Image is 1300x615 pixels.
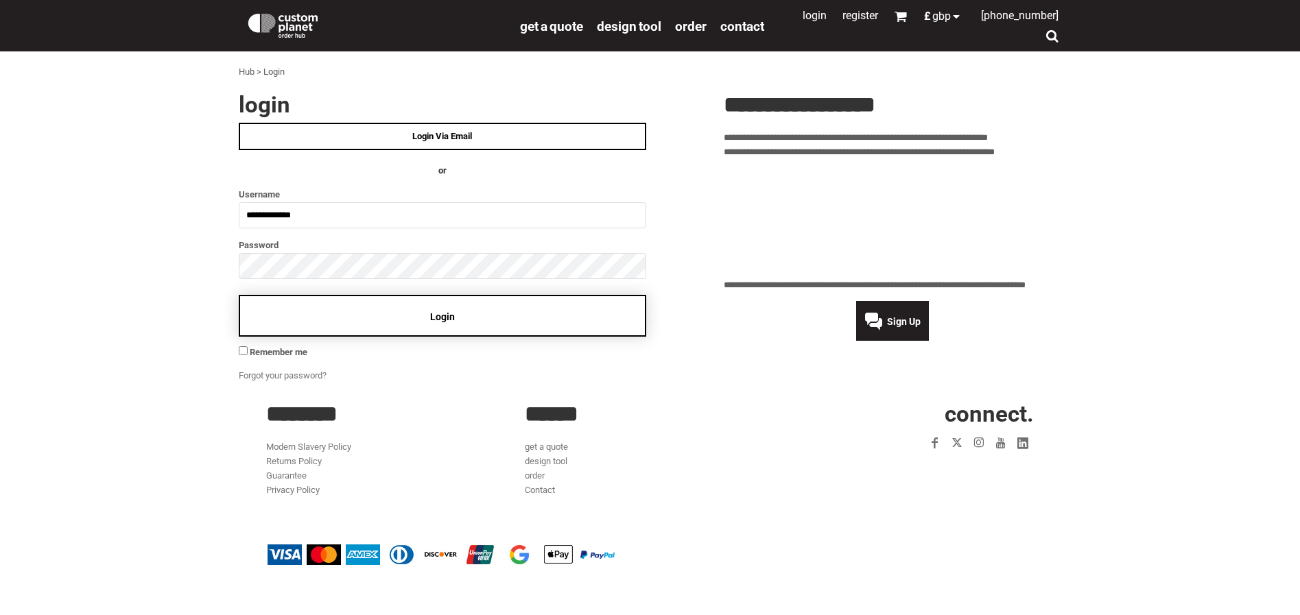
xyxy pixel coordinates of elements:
div: Login [263,65,285,80]
img: Diners Club [385,544,419,565]
label: Password [239,237,646,253]
a: Modern Slavery Policy [266,442,351,452]
a: order [675,18,707,34]
a: Privacy Policy [266,485,320,495]
a: design tool [597,18,661,34]
input: Remember me [239,346,248,355]
span: Remember me [250,347,307,357]
a: Register [842,9,878,22]
img: PayPal [580,551,615,559]
label: Username [239,186,646,202]
a: get a quote [520,18,583,34]
a: Login Via Email [239,123,646,150]
span: Contact [720,19,764,34]
a: get a quote [525,442,568,452]
iframe: Customer reviews powered by Trustpilot [724,167,1062,270]
a: Custom Planet [239,3,513,45]
span: Sign Up [887,316,921,327]
img: China UnionPay [463,544,497,565]
a: Contact [525,485,555,495]
span: Login [430,311,455,322]
iframe: Customer reviews powered by Trustpilot [844,462,1034,479]
span: GBP [932,11,951,22]
img: Google Pay [502,544,536,565]
span: Login Via Email [412,131,472,141]
img: Custom Planet [246,10,320,38]
span: design tool [597,19,661,34]
div: > [257,65,261,80]
a: Guarantee [266,470,307,481]
h4: OR [239,164,646,178]
img: American Express [346,544,380,565]
a: design tool [525,456,567,466]
span: [PHONE_NUMBER] [981,9,1059,22]
span: £ [924,11,932,22]
a: Contact [720,18,764,34]
a: Forgot your password? [239,370,327,381]
img: Apple Pay [541,544,576,565]
a: order [525,470,545,481]
span: get a quote [520,19,583,34]
img: Mastercard [307,544,341,565]
a: Login [803,9,827,22]
img: Discover [424,544,458,565]
h2: CONNECT. [783,402,1034,425]
a: Hub [239,67,255,77]
a: Returns Policy [266,456,322,466]
span: order [675,19,707,34]
h2: Login [239,93,646,116]
img: Visa [268,544,302,565]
